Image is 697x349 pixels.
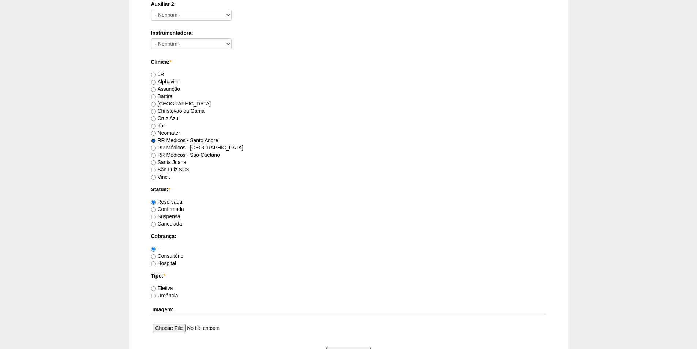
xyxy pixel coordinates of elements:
label: Instrumentadora: [151,29,546,37]
label: Urgência [151,293,178,298]
label: Cobrança: [151,233,546,240]
label: 6R [151,71,164,77]
label: [GEOGRAPHIC_DATA] [151,101,211,107]
input: Confirmada [151,207,156,212]
input: RR Médicos - Santo André [151,138,156,143]
label: Santa Joana [151,159,187,165]
input: - [151,247,156,252]
label: Reservada [151,199,183,205]
input: Reservada [151,200,156,205]
label: Christovão da Gama [151,108,205,114]
input: Bartira [151,94,156,99]
input: Cruz Azul [151,116,156,121]
label: Eletiva [151,285,173,291]
label: São Luiz SCS [151,167,190,172]
input: Urgência [151,294,156,298]
label: Ifor [151,123,165,129]
span: Este campo é obrigatório. [169,59,171,65]
span: Este campo é obrigatório. [168,186,170,192]
label: Auxiliar 2: [151,0,546,8]
label: Alphaville [151,79,180,85]
input: Neomater [151,131,156,136]
input: Cancelada [151,222,156,227]
label: Tipo: [151,272,546,279]
label: Clínica: [151,58,546,66]
input: Suspensa [151,215,156,219]
label: - [151,246,160,252]
input: 6R [151,73,156,77]
label: Vincit [151,174,170,180]
input: RR Médicos - [GEOGRAPHIC_DATA] [151,146,156,151]
label: Hospital [151,260,176,266]
label: Cruz Azul [151,115,180,121]
label: RR Médicos - [GEOGRAPHIC_DATA] [151,145,243,151]
input: Vincit [151,175,156,180]
input: Santa Joana [151,160,156,165]
input: Assunção [151,87,156,92]
label: Consultório [151,253,184,259]
input: Hospital [151,261,156,266]
label: Bartira [151,93,173,99]
input: [GEOGRAPHIC_DATA] [151,102,156,107]
th: Imagem: [151,304,546,315]
label: Assunção [151,86,180,92]
label: Neomater [151,130,180,136]
input: São Luiz SCS [151,168,156,172]
label: RR Médicos - São Caetano [151,152,220,158]
input: RR Médicos - São Caetano [151,153,156,158]
input: Eletiva [151,286,156,291]
label: Cancelada [151,221,182,227]
span: Este campo é obrigatório. [163,273,165,279]
label: Confirmada [151,206,184,212]
input: Consultório [151,254,156,259]
label: Status: [151,186,546,193]
input: Christovão da Gama [151,109,156,114]
label: RR Médicos - Santo André [151,137,218,143]
input: Alphaville [151,80,156,85]
input: Ifor [151,124,156,129]
label: Suspensa [151,214,180,219]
